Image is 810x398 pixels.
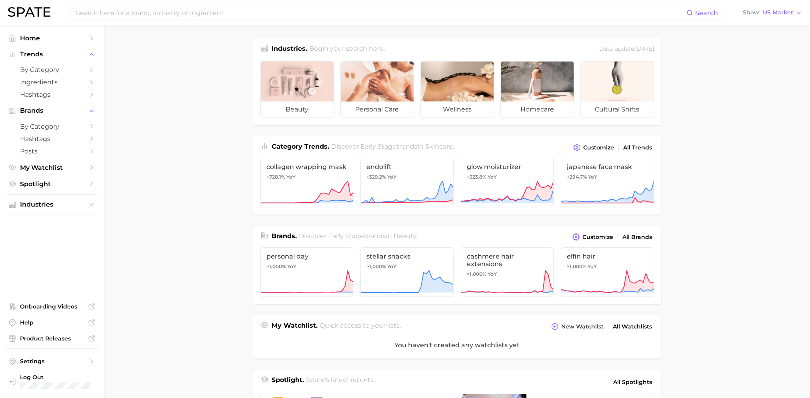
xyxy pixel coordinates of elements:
[366,174,386,180] span: +329.2%
[695,9,718,17] span: Search
[394,232,416,240] span: beauty
[20,335,84,342] span: Product Releases
[6,88,98,101] a: Hashtags
[488,271,497,277] span: YoY
[501,101,574,117] span: homecare
[272,44,307,55] h1: Industries.
[488,174,497,180] span: YoY
[20,51,84,58] span: Trends
[763,10,793,15] span: US Market
[611,321,654,332] a: All Watchlists
[20,358,84,365] span: Settings
[623,144,652,151] span: All Trends
[581,101,654,117] span: cultural shifts
[467,163,548,171] span: glow moisturizer
[622,234,652,241] span: All Brands
[340,61,414,118] a: personal care
[583,144,614,151] span: Customize
[20,164,84,171] span: My Watchlist
[588,263,597,270] span: YoY
[306,375,375,389] h2: Spate's latest reports.
[286,174,296,180] span: YoY
[260,158,354,207] a: collagen wrapping mask+728.1% YoY
[266,263,286,269] span: >1,000%
[387,263,396,270] span: YoY
[567,253,648,260] span: elfin hair
[425,143,453,150] span: skincare
[272,143,329,150] span: Category Trends .
[6,48,98,60] button: Trends
[20,374,91,381] span: Log Out
[20,201,84,208] span: Industries
[20,91,84,98] span: Hashtags
[6,332,98,344] a: Product Releases
[331,143,454,150] span: Discover Early Stage trends in .
[20,78,84,86] span: Ingredients
[261,101,334,117] span: beauty
[366,163,448,171] span: endolift
[360,158,454,207] a: endolift+329.2% YoY
[20,123,84,130] span: by Category
[20,135,84,143] span: Hashtags
[549,321,605,332] button: New Watchlist
[20,34,84,42] span: Home
[743,10,760,15] span: Show
[266,163,348,171] span: collagen wrapping mask
[266,174,285,180] span: +728.1%
[20,147,84,155] span: Posts
[621,142,654,153] a: All Trends
[20,303,84,310] span: Onboarding Videos
[6,199,98,211] button: Industries
[266,253,348,260] span: personal day
[6,145,98,157] a: Posts
[366,263,386,269] span: >1,000%
[741,8,804,18] button: ShowUS Market
[567,174,587,180] span: +294.7%
[6,64,98,76] a: by Category
[620,232,654,243] a: All Brands
[6,76,98,88] a: Ingredients
[570,231,615,243] button: Customize
[272,321,318,332] h1: My Watchlist.
[287,263,296,270] span: YoY
[272,375,304,389] h1: Spotlight.
[20,66,84,74] span: by Category
[571,142,616,153] button: Customize
[253,332,661,358] div: You haven't created any watchlists yet
[6,355,98,367] a: Settings
[599,44,654,55] div: Data update: [DATE]
[260,247,354,297] a: personal day>1,000% YoY
[387,174,396,180] span: YoY
[6,133,98,145] a: Hashtags
[6,316,98,328] a: Help
[420,61,494,118] a: wellness
[467,174,486,180] span: +323.8%
[461,158,554,207] a: glow moisturizer+323.8% YoY
[8,7,50,17] img: SPATE
[360,247,454,297] a: stellar snacks>1,000% YoY
[366,253,448,260] span: stellar snacks
[341,101,414,117] span: personal care
[561,247,654,297] a: elfin hair>1,000% YoY
[561,323,604,330] span: New Watchlist
[421,101,494,117] span: wellness
[561,158,654,207] a: japanese face mask+294.7% YoY
[309,44,385,55] h2: Begin your search here.
[6,120,98,133] a: by Category
[320,321,401,332] h2: Quick access to your lists.
[260,61,334,118] a: beauty
[6,371,98,392] a: Log out. Currently logged in with e-mail ltal@gattefossecorp.com.
[6,32,98,44] a: Home
[6,178,98,190] a: Spotlight
[611,375,654,389] a: All Spotlights
[272,232,297,240] span: Brands .
[500,61,574,118] a: homecare
[20,319,84,326] span: Help
[299,232,417,240] span: Discover Early Stage brands in .
[580,61,654,118] a: cultural shifts
[20,180,84,188] span: Spotlight
[467,271,486,277] span: >1,000%
[613,323,652,330] span: All Watchlists
[567,163,648,171] span: japanese face mask
[613,377,652,387] span: All Spotlights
